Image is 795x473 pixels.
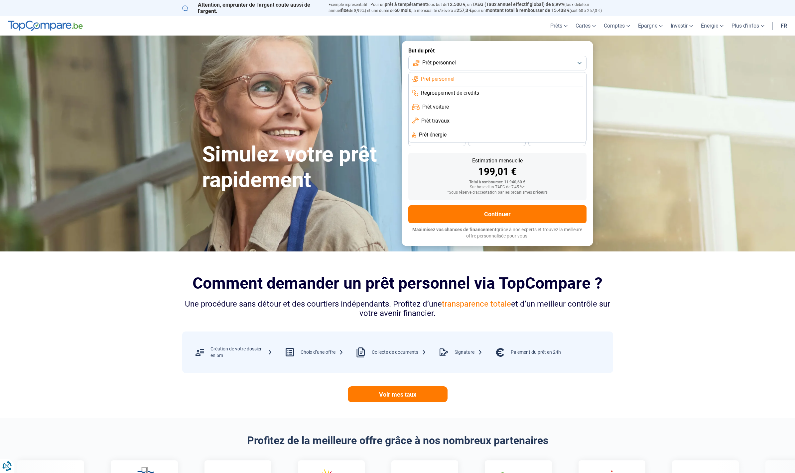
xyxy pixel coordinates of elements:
[182,2,321,14] p: Attention, emprunter de l'argent coûte aussi de l'argent.
[408,205,587,223] button: Continuer
[572,16,600,36] a: Cartes
[182,299,613,319] div: Une procédure sans détour et des courtiers indépendants. Profitez d’une et d’un meilleur contrôle...
[348,386,448,402] a: Voir mes taux
[408,227,587,239] p: grâce à nos experts et trouvez la meilleure offre personnalisée pour vous.
[412,227,496,232] span: Maximisez vos chances de financement
[182,434,613,447] h2: Profitez de la meilleure offre grâce à nos nombreux partenaires
[447,2,465,7] span: 12.500 €
[455,349,482,356] div: Signature
[414,180,581,185] div: Total à rembourser: 11 940,60 €
[697,16,728,36] a: Énergie
[414,185,581,190] div: Sur base d'un TAEG de 7,45 %*
[486,8,570,13] span: montant total à rembourser de 15.438 €
[182,274,613,292] h2: Comment demander un prêt personnel via TopCompare ?
[414,158,581,163] div: Estimation mensuelle
[408,47,587,54] label: But du prêt
[777,16,791,36] a: fr
[210,346,272,359] div: Création de votre dossier en 5m
[430,139,444,143] span: 36 mois
[419,131,447,139] span: Prêt énergie
[408,56,587,70] button: Prêt personnel
[414,190,581,195] div: *Sous réserve d'acceptation par les organismes prêteurs
[421,89,479,97] span: Regroupement de crédits
[421,75,455,83] span: Prêt personnel
[472,2,564,7] span: TAEG (Taux annuel effectif global) de 8,99%
[442,299,511,309] span: transparence totale
[301,349,343,356] div: Choix d’une offre
[667,16,697,36] a: Investir
[414,167,581,177] div: 199,01 €
[385,2,427,7] span: prêt à tempérament
[422,59,456,66] span: Prêt personnel
[489,139,504,143] span: 30 mois
[422,103,449,111] span: Prêt voiture
[634,16,667,36] a: Épargne
[329,2,613,14] p: Exemple représentatif : Pour un tous but de , un (taux débiteur annuel de 8,99%) et une durée de ...
[550,139,564,143] span: 24 mois
[728,16,768,36] a: Plus d'infos
[394,8,411,13] span: 60 mois
[546,16,572,36] a: Prêts
[202,142,394,193] h1: Simulez votre prêt rapidement
[372,349,426,356] div: Collecte de documents
[511,349,561,356] div: Paiement du prêt en 24h
[457,8,472,13] span: 257,3 €
[421,117,450,125] span: Prêt travaux
[8,21,83,31] img: TopCompare
[341,8,349,13] span: fixe
[600,16,634,36] a: Comptes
